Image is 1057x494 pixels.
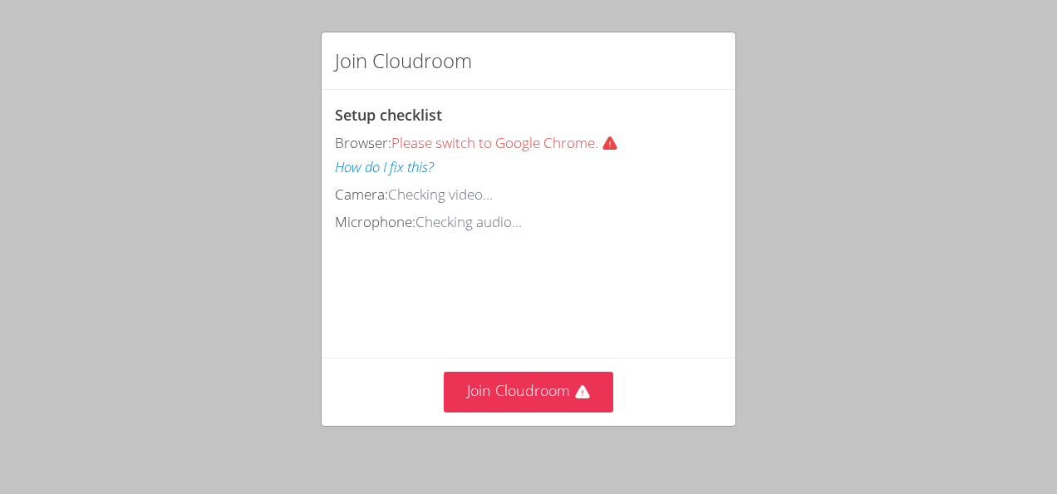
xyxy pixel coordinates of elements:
button: How do I fix this? [335,156,434,180]
span: Camera: [335,185,388,204]
span: Checking audio... [415,212,522,231]
span: Please switch to Google Chrome. [391,133,625,152]
span: Microphone: [335,212,415,231]
span: Setup checklist [335,105,442,125]
span: Browser: [335,133,391,152]
h2: Join Cloudroom [335,46,472,76]
span: Checking video... [388,185,493,204]
button: Join Cloudroom [444,372,614,412]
